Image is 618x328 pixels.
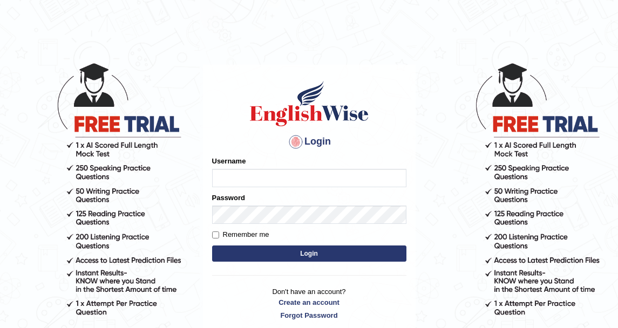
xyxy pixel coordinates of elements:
[212,245,406,262] button: Login
[212,231,219,238] input: Remember me
[212,286,406,320] p: Don't have an account?
[212,310,406,320] a: Forgot Password
[212,133,406,151] h4: Login
[248,79,371,128] img: Logo of English Wise sign in for intelligent practice with AI
[212,229,269,240] label: Remember me
[212,193,245,203] label: Password
[212,297,406,307] a: Create an account
[212,156,246,166] label: Username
